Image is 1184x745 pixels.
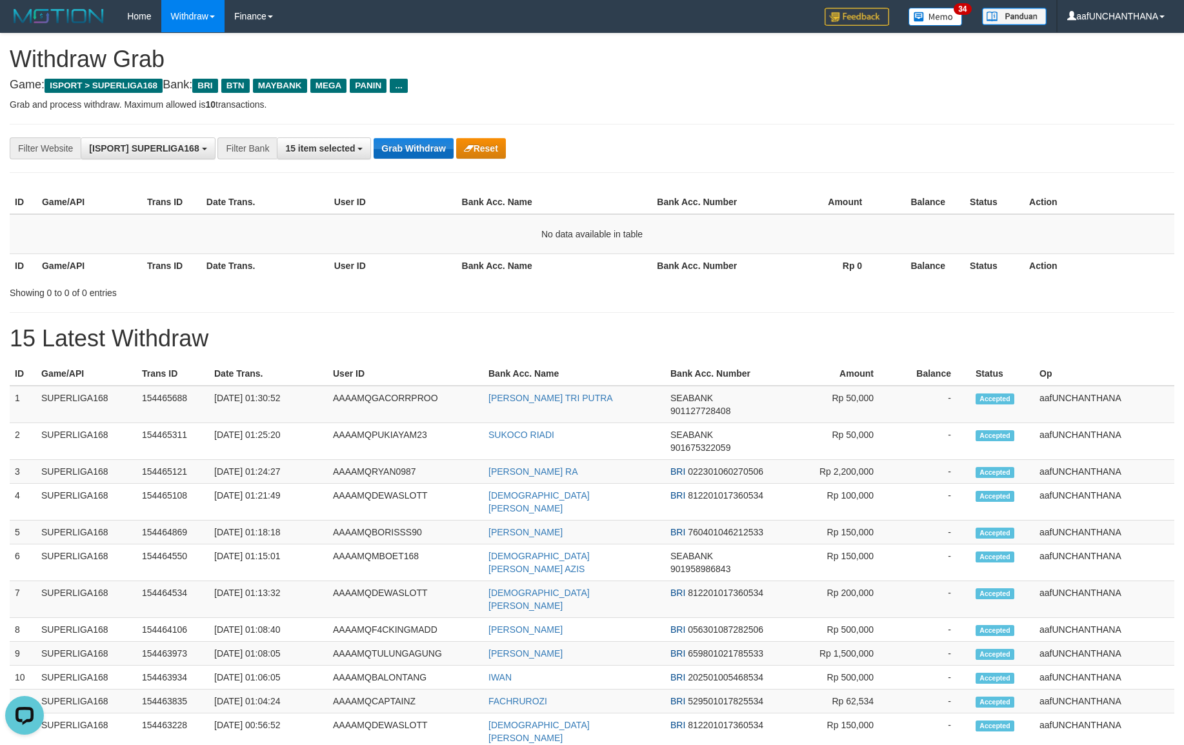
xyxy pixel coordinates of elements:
th: Status [965,190,1024,214]
th: Bank Acc. Number [665,362,777,386]
span: Accepted [976,467,1014,478]
th: Bank Acc. Number [652,253,757,277]
th: Game/API [37,190,142,214]
button: Grab Withdraw [374,138,453,159]
span: Copy 901958986843 to clipboard [670,564,730,574]
td: AAAAMQCAPTAINZ [328,690,483,713]
th: Date Trans. [201,253,329,277]
span: ... [390,79,407,93]
img: Button%20Memo.svg [908,8,963,26]
span: BRI [670,648,685,659]
td: 154463934 [137,666,209,690]
a: [DEMOGRAPHIC_DATA][PERSON_NAME] [488,490,590,513]
td: - [893,521,970,544]
th: Action [1024,190,1174,214]
td: 7 [10,581,36,618]
td: Rp 100,000 [777,484,893,521]
button: Reset [456,138,506,159]
th: Balance [881,253,965,277]
span: [ISPORT] SUPERLIGA168 [89,143,199,154]
th: Bank Acc. Name [483,362,665,386]
th: Action [1024,253,1174,277]
td: SUPERLIGA168 [36,484,137,521]
td: SUPERLIGA168 [36,642,137,666]
td: [DATE] 01:21:49 [209,484,328,521]
td: aafUNCHANTHANA [1034,484,1174,521]
td: [DATE] 01:06:05 [209,666,328,690]
td: 154463973 [137,642,209,666]
span: BRI [192,79,217,93]
td: aafUNCHANTHANA [1034,521,1174,544]
span: Copy 760401046212533 to clipboard [688,527,763,537]
span: Accepted [976,720,1014,731]
td: 4 [10,484,36,521]
a: SUKOCO RIADI [488,430,554,440]
td: Rp 500,000 [777,618,893,642]
span: Accepted [976,588,1014,599]
td: 11 [10,690,36,713]
th: Date Trans. [201,190,329,214]
td: AAAAMQRYAN0987 [328,460,483,484]
td: 154465688 [137,386,209,423]
td: aafUNCHANTHANA [1034,544,1174,581]
td: - [893,484,970,521]
th: User ID [328,362,483,386]
h1: 15 Latest Withdraw [10,326,1174,352]
td: 1 [10,386,36,423]
span: BRI [670,466,685,477]
td: 10 [10,666,36,690]
span: BTN [221,79,250,93]
a: [PERSON_NAME] [488,624,563,635]
th: Amount [777,362,893,386]
td: aafUNCHANTHANA [1034,581,1174,618]
td: SUPERLIGA168 [36,460,137,484]
td: SUPERLIGA168 [36,690,137,713]
strong: 10 [205,99,216,110]
span: Copy 812201017360534 to clipboard [688,490,763,501]
td: aafUNCHANTHANA [1034,618,1174,642]
th: Status [965,253,1024,277]
td: [DATE] 01:13:32 [209,581,328,618]
td: Rp 50,000 [777,423,893,460]
span: BRI [670,588,685,598]
th: ID [10,190,37,214]
span: 34 [954,3,971,15]
span: Copy 056301087282506 to clipboard [688,624,763,635]
h4: Game: Bank: [10,79,1174,92]
span: BRI [670,490,685,501]
td: 154465311 [137,423,209,460]
div: Showing 0 to 0 of 0 entries [10,281,484,299]
button: 15 item selected [277,137,371,159]
span: Accepted [976,430,1014,441]
div: Filter Bank [217,137,277,159]
span: Copy 659801021785533 to clipboard [688,648,763,659]
a: [PERSON_NAME] TRI PUTRA [488,393,613,403]
span: Copy 529501017825534 to clipboard [688,696,763,706]
td: AAAAMQF4CKINGMADD [328,618,483,642]
td: - [893,423,970,460]
td: SUPERLIGA168 [36,618,137,642]
a: IWAN [488,672,512,682]
td: 154464869 [137,521,209,544]
td: SUPERLIGA168 [36,666,137,690]
span: BRI [670,624,685,635]
td: 5 [10,521,36,544]
td: aafUNCHANTHANA [1034,642,1174,666]
th: Bank Acc. Name [457,253,652,277]
th: Amount [757,190,881,214]
span: SEABANK [670,551,713,561]
th: Bank Acc. Number [652,190,757,214]
a: FACHRUROZI [488,696,547,706]
th: Date Trans. [209,362,328,386]
th: Trans ID [137,362,209,386]
button: [ISPORT] SUPERLIGA168 [81,137,215,159]
td: [DATE] 01:08:40 [209,618,328,642]
td: aafUNCHANTHANA [1034,386,1174,423]
td: aafUNCHANTHANA [1034,666,1174,690]
td: aafUNCHANTHANA [1034,423,1174,460]
span: Accepted [976,649,1014,660]
span: BRI [670,527,685,537]
td: - [893,666,970,690]
th: Status [970,362,1034,386]
th: User ID [329,253,457,277]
